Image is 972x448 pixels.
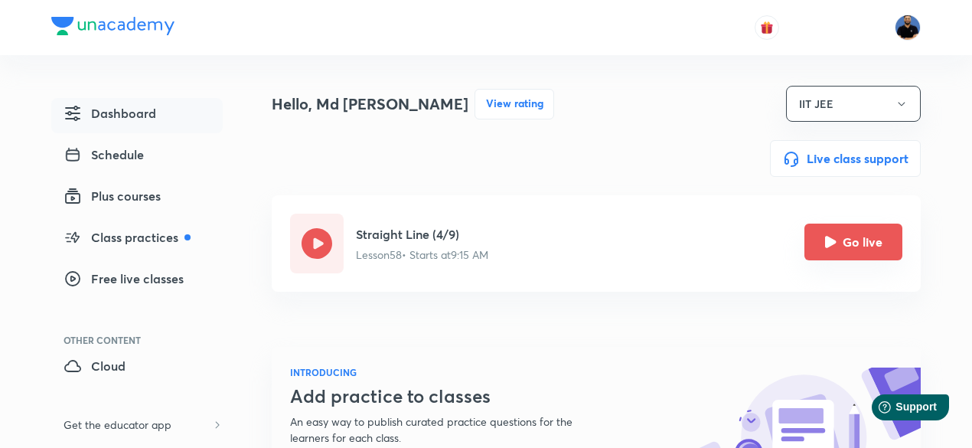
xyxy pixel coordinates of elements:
[51,181,223,216] a: Plus courses
[770,140,921,177] button: Live class support
[356,247,488,263] p: Lesson 58 • Starts at 9:15 AM
[64,228,191,247] span: Class practices
[51,139,223,175] a: Schedule
[290,365,610,379] h6: INTRODUCING
[51,98,223,133] a: Dashboard
[64,270,184,288] span: Free live classes
[272,93,468,116] h4: Hello, Md [PERSON_NAME]
[51,263,223,299] a: Free live classes
[51,222,223,257] a: Class practices
[51,17,175,35] img: Company Logo
[51,351,223,386] a: Cloud
[64,335,223,345] div: Other Content
[804,224,902,260] button: Go live
[760,21,774,34] img: avatar
[475,89,554,119] button: View rating
[51,410,184,439] h6: Get the educator app
[755,15,779,40] button: avatar
[64,357,126,375] span: Cloud
[290,414,610,446] p: An easy way to publish curated practice questions for the learners for each class.
[64,187,161,205] span: Plus courses
[64,104,156,123] span: Dashboard
[786,86,921,122] button: IIT JEE
[356,225,488,244] h5: Straight Line (4/9)
[895,15,921,41] img: Md Afroj
[51,17,175,39] a: Company Logo
[290,385,610,407] h3: Add practice to classes
[64,146,144,164] span: Schedule
[836,388,955,431] iframe: Help widget launcher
